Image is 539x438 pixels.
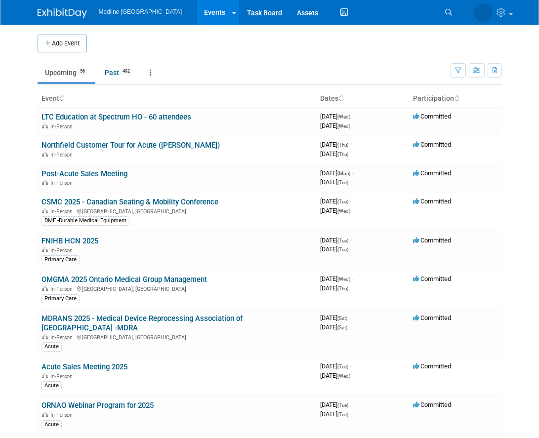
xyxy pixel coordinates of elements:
[320,245,348,253] span: [DATE]
[41,342,62,351] div: Acute
[50,286,76,292] span: In-Person
[350,362,351,370] span: -
[413,401,451,408] span: Committed
[41,198,218,206] a: CSMC 2025 - Canadian Seating & Mobility Conference
[337,123,350,129] span: (Wed)
[352,169,353,177] span: -
[320,372,350,379] span: [DATE]
[337,247,348,252] span: (Tue)
[38,90,316,107] th: Event
[349,314,350,321] span: -
[320,284,348,292] span: [DATE]
[38,63,95,82] a: Upcoming56
[42,152,48,157] img: In-Person Event
[413,314,451,321] span: Committed
[409,90,502,107] th: Participation
[41,207,312,215] div: [GEOGRAPHIC_DATA], [GEOGRAPHIC_DATA]
[337,277,350,282] span: (Wed)
[50,373,76,380] span: In-Person
[320,314,350,321] span: [DATE]
[41,216,129,225] div: DME -Durable Medical Equipment
[50,247,76,254] span: In-Person
[337,199,348,204] span: (Tue)
[320,207,350,214] span: [DATE]
[42,180,48,185] img: In-Person Event
[42,208,48,213] img: In-Person Event
[413,169,451,177] span: Committed
[350,237,351,244] span: -
[50,123,76,130] span: In-Person
[337,208,350,214] span: (Wed)
[337,142,348,148] span: (Thu)
[413,198,451,205] span: Committed
[338,94,343,102] a: Sort by Start Date
[42,247,48,252] img: In-Person Event
[413,237,451,244] span: Committed
[99,8,182,15] span: Medline [GEOGRAPHIC_DATA]
[320,323,347,331] span: [DATE]
[337,152,348,157] span: (Thu)
[97,63,140,82] a: Past492
[337,180,348,185] span: (Tue)
[474,3,493,22] img: Violet Buha
[41,141,220,150] a: Northfield Customer Tour for Acute ([PERSON_NAME])
[454,94,459,102] a: Sort by Participation Type
[41,284,312,292] div: [GEOGRAPHIC_DATA], [GEOGRAPHIC_DATA]
[320,362,351,370] span: [DATE]
[42,123,48,128] img: In-Person Event
[337,364,348,369] span: (Tue)
[413,141,451,148] span: Committed
[50,208,76,215] span: In-Person
[320,150,348,158] span: [DATE]
[337,412,348,417] span: (Tue)
[352,275,353,282] span: -
[41,314,243,332] a: MDRANS 2025 - Medical Device Reprocessing Association of [GEOGRAPHIC_DATA] -MDRA
[41,275,207,284] a: OMGMA 2025 Ontario Medical Group Management
[352,113,353,120] span: -
[77,68,88,75] span: 56
[320,275,353,282] span: [DATE]
[337,373,350,379] span: (Wed)
[42,286,48,291] img: In-Person Event
[350,141,351,148] span: -
[320,410,348,418] span: [DATE]
[50,334,76,341] span: In-Person
[337,171,350,176] span: (Mon)
[413,113,451,120] span: Committed
[337,316,347,321] span: (Sat)
[41,401,154,410] a: ORNAO Webinar Program for 2025
[41,113,191,121] a: LTC Education at Spectrum HO - 60 attendees
[413,275,451,282] span: Committed
[38,8,87,18] img: ExhibitDay
[41,362,127,371] a: Acute Sales Meeting 2025
[50,152,76,158] span: In-Person
[50,180,76,186] span: In-Person
[50,412,76,418] span: In-Person
[350,198,351,205] span: -
[42,373,48,378] img: In-Person Event
[59,94,64,102] a: Sort by Event Name
[320,401,351,408] span: [DATE]
[42,334,48,339] img: In-Person Event
[320,178,348,186] span: [DATE]
[41,381,62,390] div: Acute
[316,90,409,107] th: Dates
[337,325,347,330] span: (Sat)
[350,401,351,408] span: -
[320,198,351,205] span: [DATE]
[38,35,87,52] button: Add Event
[337,402,348,408] span: (Tue)
[42,412,48,417] img: In-Person Event
[320,169,353,177] span: [DATE]
[337,286,348,291] span: (Thu)
[337,114,350,119] span: (Wed)
[41,333,312,341] div: [GEOGRAPHIC_DATA], [GEOGRAPHIC_DATA]
[320,237,351,244] span: [DATE]
[320,141,351,148] span: [DATE]
[41,169,127,178] a: Post-Acute Sales Meeting
[41,237,98,245] a: FNIHB HCN 2025
[41,420,62,429] div: Acute
[320,122,350,129] span: [DATE]
[120,68,133,75] span: 492
[320,113,353,120] span: [DATE]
